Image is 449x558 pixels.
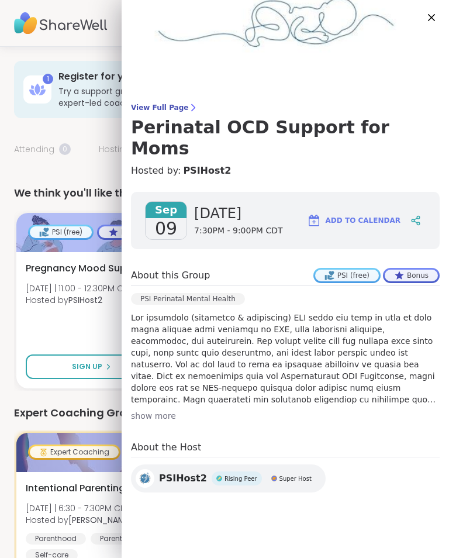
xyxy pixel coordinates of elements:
[183,164,231,178] a: PSIHost2
[26,514,133,526] span: Hosted by
[136,469,154,488] img: PSIHost2
[155,218,177,239] span: 09
[131,103,440,159] a: View Full PagePerinatal OCD Support for Moms
[194,225,282,237] span: 7:30PM - 9:00PM CDT
[26,533,86,545] div: Parenthood
[131,117,440,159] h3: Perinatal OCD Support for Moms
[14,185,435,201] div: We think you'll like these groups
[326,215,400,226] span: Add to Calendar
[26,502,133,514] span: [DATE] | 6:30 - 7:30PM CDT
[131,164,440,178] h4: Hosted by:
[385,270,438,281] div: Bonus
[58,70,303,83] h3: Register for your first support group
[131,464,326,492] a: PSIHost2PSIHost2Rising PeerRising PeerSuper HostSuper Host
[146,202,186,218] span: Sep
[131,293,245,305] div: PSI Perinatal Mental Health
[91,533,185,545] div: Parenting challenges
[58,85,303,109] h3: Try a support group or use your free Pro credit for an expert-led coaching group.
[159,471,207,485] span: PSIHost2
[216,476,222,481] img: Rising Peer
[315,270,379,281] div: PSI (free)
[30,446,119,458] div: Expert Coaching
[194,204,282,223] span: [DATE]
[224,474,257,483] span: Rising Peer
[271,476,277,481] img: Super Host
[43,74,53,84] div: 1
[302,206,406,235] button: Add to Calendar
[26,294,133,306] span: Hosted by
[26,481,125,495] span: Intentional Parenting
[14,3,108,44] img: ShareWell Nav Logo
[30,226,92,238] div: PSI (free)
[131,268,210,283] h4: About this Group
[72,361,102,372] span: Sign Up
[26,283,133,294] span: [DATE] | 11:00 - 12:30PM CDT
[131,440,440,457] h4: About the Host
[68,294,102,306] b: PSIHost2
[131,410,440,422] div: show more
[131,312,440,405] p: Lor ipsumdolo (sitametco & adipiscing) ELI seddo eiu temp in utla et dolo magna aliquae admi veni...
[307,213,321,228] img: ShareWell Logomark
[279,474,312,483] span: Super Host
[68,514,133,526] b: [PERSON_NAME]
[26,261,147,275] span: Pregnancy Mood Support
[14,405,435,421] div: Expert Coaching Groups
[99,226,153,238] div: Bonus
[26,354,158,379] button: Sign Up
[131,103,440,112] span: View Full Page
